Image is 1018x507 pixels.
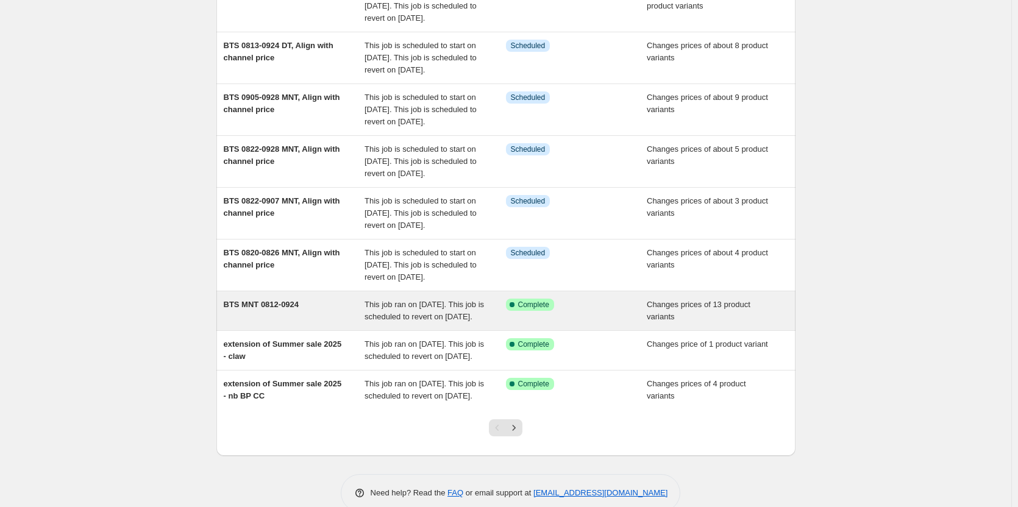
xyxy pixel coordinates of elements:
span: Changes prices of about 4 product variants [647,248,768,269]
span: This job ran on [DATE]. This job is scheduled to revert on [DATE]. [365,300,484,321]
span: Changes prices of about 8 product variants [647,41,768,62]
a: FAQ [447,488,463,497]
span: Need help? Read the [371,488,448,497]
button: Next [505,419,522,436]
span: Scheduled [511,248,546,258]
span: Complete [518,339,549,349]
span: BTS 0820-0826 MNT, Align with channel price [224,248,340,269]
span: Changes prices of about 5 product variants [647,144,768,166]
span: Complete [518,300,549,310]
span: extension of Summer sale 2025 - claw [224,339,342,361]
span: BTS MNT 0812-0924 [224,300,299,309]
span: BTS 0822-0928 MNT, Align with channel price [224,144,340,166]
span: This job is scheduled to start on [DATE]. This job is scheduled to revert on [DATE]. [365,144,477,178]
nav: Pagination [489,419,522,436]
span: or email support at [463,488,533,497]
a: [EMAIL_ADDRESS][DOMAIN_NAME] [533,488,667,497]
span: Changes prices of 13 product variants [647,300,750,321]
span: This job ran on [DATE]. This job is scheduled to revert on [DATE]. [365,379,484,400]
span: This job is scheduled to start on [DATE]. This job is scheduled to revert on [DATE]. [365,196,477,230]
span: Scheduled [511,144,546,154]
span: Scheduled [511,93,546,102]
span: Scheduled [511,196,546,206]
span: This job is scheduled to start on [DATE]. This job is scheduled to revert on [DATE]. [365,93,477,126]
span: BTS 0905-0928 MNT, Align with channel price [224,93,340,114]
span: This job is scheduled to start on [DATE]. This job is scheduled to revert on [DATE]. [365,41,477,74]
span: Changes prices of 4 product variants [647,379,746,400]
span: Scheduled [511,41,546,51]
span: This job ran on [DATE]. This job is scheduled to revert on [DATE]. [365,339,484,361]
span: This job is scheduled to start on [DATE]. This job is scheduled to revert on [DATE]. [365,248,477,282]
span: Complete [518,379,549,389]
span: Changes price of 1 product variant [647,339,768,349]
span: BTS 0822-0907 MNT, Align with channel price [224,196,340,218]
span: BTS 0813-0924 DT, Align with channel price [224,41,333,62]
span: Changes prices of about 9 product variants [647,93,768,114]
span: Changes prices of about 3 product variants [647,196,768,218]
span: extension of Summer sale 2025 - nb BP CC [224,379,342,400]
